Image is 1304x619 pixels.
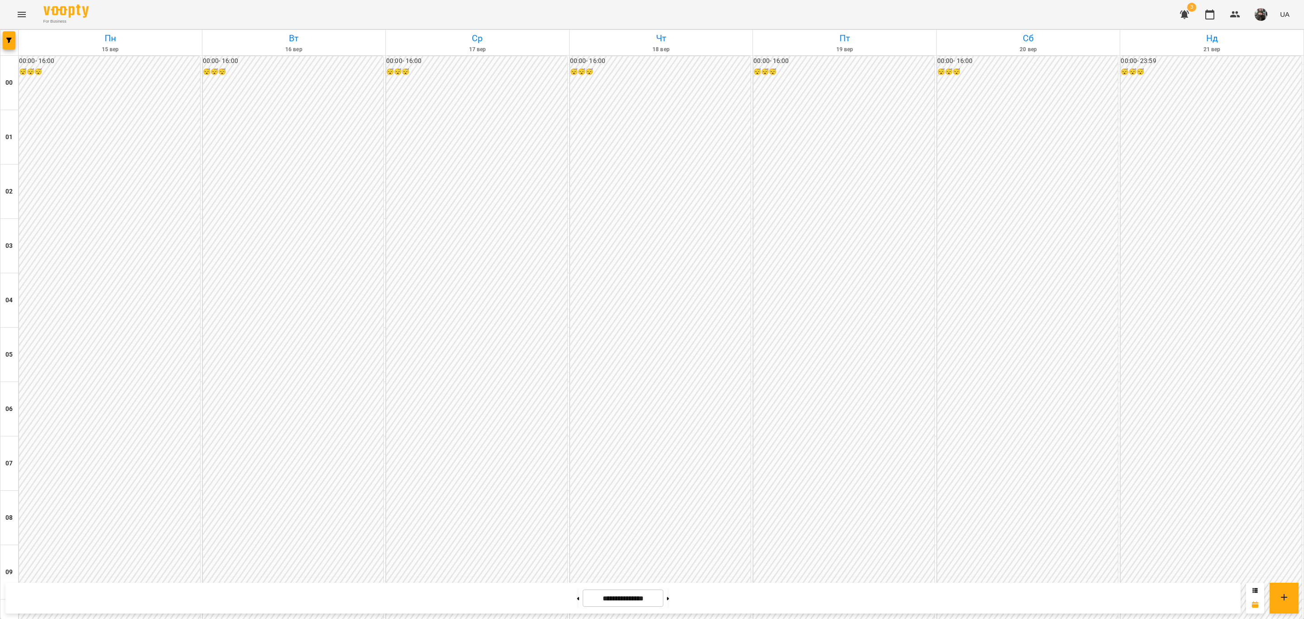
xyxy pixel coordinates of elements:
h6: 18 вер [571,45,752,54]
h6: 09 [5,567,13,577]
h6: Нд [1122,31,1302,45]
h6: 00:00 - 16:00 [937,56,1118,66]
h6: 😴😴😴 [386,67,567,77]
h6: 😴😴😴 [570,67,751,77]
h6: 06 [5,404,13,414]
h6: Пт [754,31,935,45]
h6: 😴😴😴 [1121,67,1302,77]
h6: 00:00 - 16:00 [203,56,384,66]
h6: 03 [5,241,13,251]
img: 8337ee6688162bb2290644e8745a615f.jpg [1255,8,1267,21]
h6: 00 [5,78,13,88]
h6: 00:00 - 16:00 [570,56,751,66]
h6: 20 вер [938,45,1119,54]
h6: 15 вер [20,45,201,54]
h6: 19 вер [754,45,935,54]
h6: 02 [5,187,13,197]
button: UA [1276,6,1293,23]
h6: 05 [5,350,13,360]
h6: Сб [938,31,1119,45]
h6: 😴😴😴 [937,67,1118,77]
h6: 😴😴😴 [19,67,200,77]
h6: 16 вер [204,45,384,54]
h6: Чт [571,31,752,45]
span: 3 [1187,3,1196,12]
h6: 08 [5,513,13,523]
button: Menu [11,4,33,25]
h6: 21 вер [1122,45,1302,54]
h6: 00:00 - 23:59 [1121,56,1302,66]
h6: 00:00 - 16:00 [386,56,567,66]
h6: Ср [387,31,568,45]
h6: 04 [5,295,13,305]
h6: 00:00 - 16:00 [19,56,200,66]
h6: 07 [5,459,13,469]
span: UA [1280,10,1290,19]
h6: Пн [20,31,201,45]
img: Voopty Logo [43,5,89,18]
h6: 😴😴😴 [203,67,384,77]
h6: 17 вер [387,45,568,54]
h6: 00:00 - 16:00 [753,56,935,66]
h6: Вт [204,31,384,45]
h6: 😴😴😴 [753,67,935,77]
h6: 01 [5,132,13,142]
span: For Business [43,19,89,24]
